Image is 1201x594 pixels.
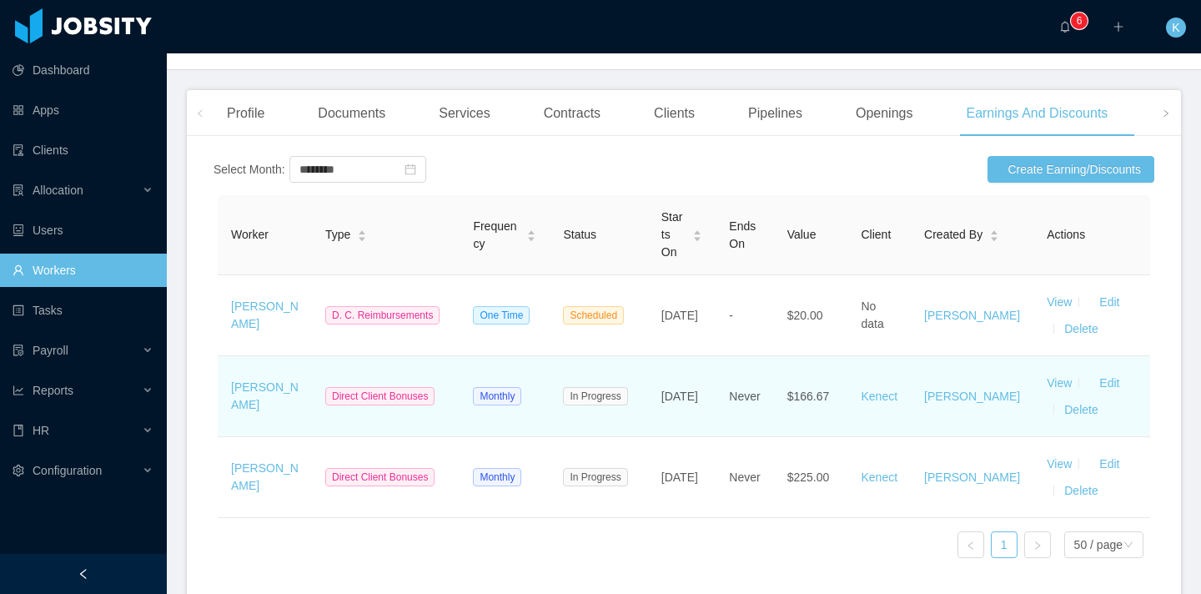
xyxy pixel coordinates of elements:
span: Starts On [661,209,686,261]
button: Edit [1086,370,1133,396]
div: Sort [989,228,999,239]
span: Never [729,471,760,484]
a: View [1047,376,1072,390]
span: Monthly [473,387,521,405]
div: Documents [304,90,399,137]
a: icon: userWorkers [13,254,153,287]
div: Pipelines [735,90,816,137]
span: Never [729,390,760,403]
i: icon: down [1123,540,1133,551]
div: Select Month: [214,161,285,179]
a: [PERSON_NAME] [231,461,299,492]
a: [PERSON_NAME] [924,390,1020,403]
span: In Progress [563,387,627,405]
span: K [1172,18,1179,38]
li: Next Page [1024,531,1051,558]
i: icon: file-protect [13,345,24,356]
span: Frequency [473,218,520,253]
i: icon: right [1033,541,1043,551]
span: $20.00 [787,309,823,322]
button: Delete [1061,315,1101,342]
i: icon: caret-up [527,229,536,234]
a: icon: robotUsers [13,214,153,247]
i: icon: caret-down [358,234,367,239]
i: icon: line-chart [13,385,24,396]
button: Delete [1061,477,1101,504]
div: Services [425,90,503,137]
span: Client [862,228,892,241]
a: 1 [992,532,1017,557]
li: Previous Page [957,531,984,558]
p: 6 [1077,13,1083,29]
i: icon: solution [13,184,24,196]
i: icon: bell [1059,21,1071,33]
i: icon: book [13,425,24,436]
i: icon: setting [13,465,24,476]
span: No data [862,300,884,330]
a: [PERSON_NAME] [231,300,299,330]
span: Scheduled [563,306,624,325]
a: [PERSON_NAME] [924,309,1020,322]
a: icon: auditClients [13,133,153,167]
div: Profile [214,90,278,137]
span: Payroll [33,344,68,357]
div: Sort [526,228,536,239]
a: View [1047,457,1072,471]
span: Actions [1047,228,1085,241]
span: Ends On [729,219,756,250]
a: [PERSON_NAME] [924,471,1020,484]
button: Edit [1086,289,1133,315]
a: Kenect [862,390,898,403]
span: $225.00 [787,471,830,484]
i: icon: caret-up [990,229,999,234]
a: [PERSON_NAME] [231,380,299,411]
span: Reports [33,384,73,397]
span: Worker [231,228,269,241]
span: Value [787,228,817,241]
span: Created By [924,226,982,244]
i: icon: right [1162,109,1170,118]
span: [DATE] [661,471,698,484]
button: icon: [object Object]Create Earning/Discounts [987,156,1154,183]
i: icon: caret-down [990,234,999,239]
div: Sort [357,228,367,239]
div: Clients [641,90,708,137]
span: [DATE] [661,390,698,403]
div: Earnings And Discounts [952,90,1121,137]
span: Monthly [473,468,521,486]
span: Direct Client Bonuses [325,387,435,405]
button: Edit [1086,451,1133,477]
span: One Time [473,306,530,325]
span: Type [325,226,350,244]
span: Direct Client Bonuses [325,468,435,486]
i: icon: plus [1113,21,1124,33]
i: icon: caret-up [693,229,702,234]
i: icon: calendar [405,164,416,175]
i: icon: caret-up [358,229,367,234]
i: icon: left [966,541,976,551]
a: icon: pie-chartDashboard [13,53,153,87]
span: Status [563,228,596,241]
button: Delete [1061,396,1101,423]
span: In Progress [563,468,627,486]
span: $166.67 [787,390,830,403]
span: Allocation [33,184,83,197]
a: Kenect [862,471,898,484]
sup: 6 [1071,13,1088,29]
span: [DATE] [661,309,698,322]
a: View [1047,295,1072,309]
i: icon: caret-down [527,234,536,239]
a: icon: profileTasks [13,294,153,327]
a: icon: appstoreApps [13,93,153,127]
span: D. C. Reimbursements [325,306,440,325]
span: Configuration [33,464,102,477]
i: icon: left [196,109,204,118]
span: - [729,309,733,322]
div: Sort [692,228,702,239]
i: icon: caret-down [693,234,702,239]
div: Openings [842,90,927,137]
li: 1 [991,531,1018,558]
span: HR [33,424,49,437]
div: 50 / page [1074,532,1123,557]
div: Contracts [530,90,614,137]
